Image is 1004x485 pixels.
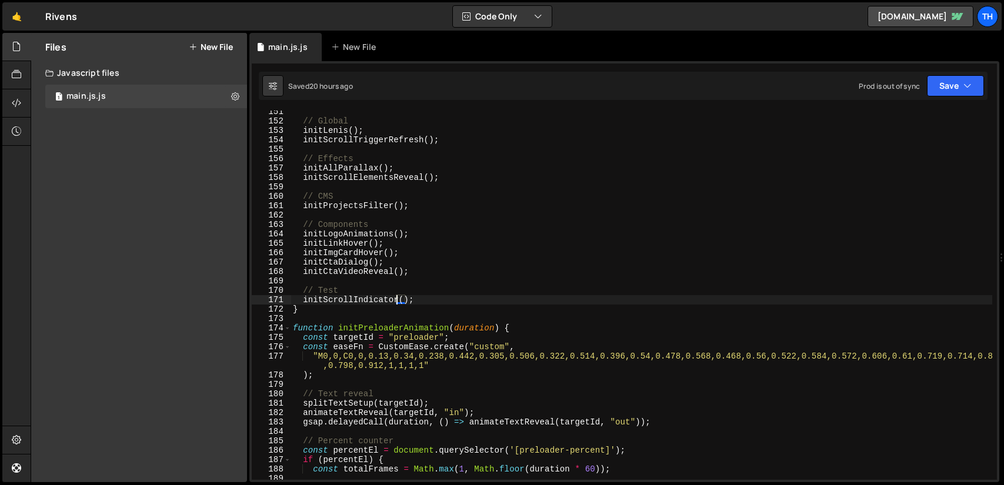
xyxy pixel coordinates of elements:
[859,81,920,91] div: Prod is out of sync
[55,93,62,102] span: 1
[45,41,66,53] h2: Files
[252,370,291,380] div: 178
[252,145,291,154] div: 155
[252,276,291,286] div: 169
[453,6,552,27] button: Code Only
[288,81,353,91] div: Saved
[252,154,291,163] div: 156
[252,229,291,239] div: 164
[252,192,291,201] div: 160
[252,201,291,210] div: 161
[252,305,291,314] div: 172
[252,267,291,276] div: 168
[252,389,291,399] div: 180
[252,446,291,455] div: 186
[252,455,291,464] div: 187
[66,91,106,102] div: main.js.js
[252,408,291,417] div: 182
[252,380,291,389] div: 179
[252,314,291,323] div: 173
[252,464,291,474] div: 188
[45,85,247,108] div: 17273/47859.js
[252,135,291,145] div: 154
[252,173,291,182] div: 158
[331,41,381,53] div: New File
[252,436,291,446] div: 185
[252,295,291,305] div: 171
[252,257,291,267] div: 167
[252,323,291,333] div: 174
[252,182,291,192] div: 159
[252,116,291,126] div: 152
[189,42,233,52] button: New File
[252,126,291,135] div: 153
[252,342,291,352] div: 176
[252,210,291,220] div: 162
[252,248,291,257] div: 166
[252,333,291,342] div: 175
[252,417,291,427] div: 183
[252,220,291,229] div: 163
[252,239,291,248] div: 165
[252,163,291,173] div: 157
[252,352,291,370] div: 177
[868,6,973,27] a: [DOMAIN_NAME]
[309,81,353,91] div: 20 hours ago
[252,107,291,116] div: 151
[252,474,291,483] div: 189
[31,61,247,85] div: Javascript files
[252,427,291,436] div: 184
[927,75,984,96] button: Save
[2,2,31,31] a: 🤙
[268,41,308,53] div: main.js.js
[252,286,291,295] div: 170
[252,399,291,408] div: 181
[977,6,998,27] a: Th
[45,9,77,24] div: Rivens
